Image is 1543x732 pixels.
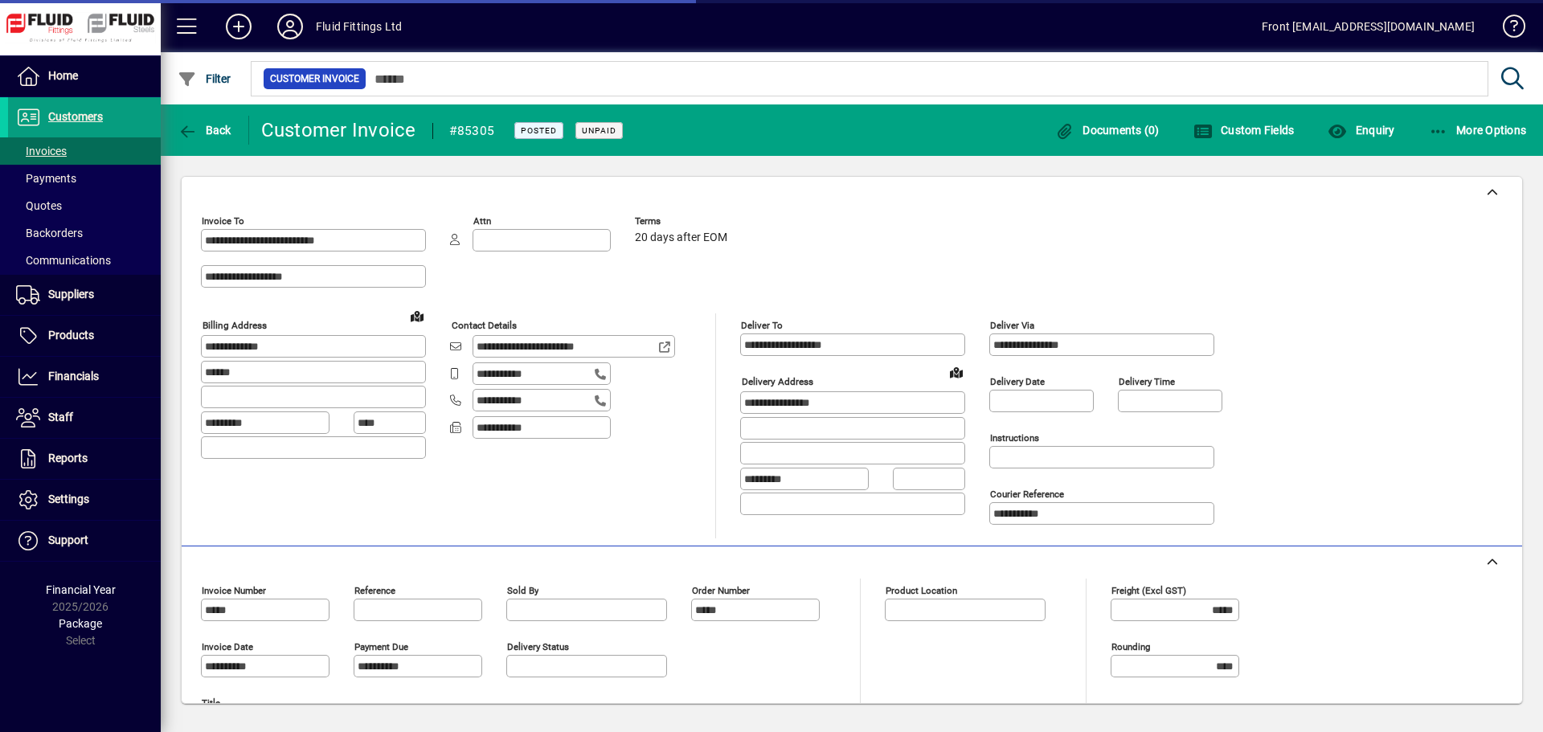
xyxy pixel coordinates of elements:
mat-label: Delivery date [990,376,1045,387]
a: Products [8,316,161,356]
span: Documents (0) [1055,124,1160,137]
mat-label: Instructions [990,432,1039,444]
a: Support [8,521,161,561]
mat-label: Reference [354,585,395,596]
span: Staff [48,411,73,423]
button: Profile [264,12,316,41]
span: More Options [1429,124,1527,137]
span: Financials [48,370,99,382]
a: Backorders [8,219,161,247]
span: Suppliers [48,288,94,301]
div: Fluid Fittings Ltd [316,14,402,39]
span: Financial Year [46,583,116,596]
mat-label: Title [202,697,220,709]
span: Settings [48,493,89,505]
mat-label: Invoice To [202,215,244,227]
button: Filter [174,64,235,93]
span: Package [59,617,102,630]
span: Support [48,534,88,546]
a: Staff [8,398,161,438]
mat-label: Deliver via [990,320,1034,331]
a: Settings [8,480,161,520]
span: Home [48,69,78,82]
span: Enquiry [1328,124,1394,137]
a: Communications [8,247,161,274]
mat-label: Product location [886,585,957,596]
span: Customer Invoice [270,71,359,87]
span: Products [48,329,94,341]
mat-label: Rounding [1111,641,1150,652]
span: Backorders [16,227,83,239]
span: Terms [635,216,731,227]
span: Back [178,124,231,137]
span: Reports [48,452,88,464]
span: Invoices [16,145,67,157]
a: View on map [404,303,430,329]
button: More Options [1425,116,1531,145]
mat-label: Freight (excl GST) [1111,585,1186,596]
span: Custom Fields [1193,124,1295,137]
a: View on map [943,359,969,385]
mat-label: Invoice date [202,641,253,652]
a: Reports [8,439,161,479]
span: Unpaid [582,125,616,136]
span: Posted [521,125,557,136]
mat-label: Order number [692,585,750,596]
mat-label: Courier Reference [990,489,1064,500]
a: Payments [8,165,161,192]
button: Enquiry [1324,116,1398,145]
mat-label: Sold by [507,585,538,596]
button: Custom Fields [1189,116,1299,145]
mat-label: Invoice number [202,585,266,596]
mat-label: Attn [473,215,491,227]
span: Communications [16,254,111,267]
a: Invoices [8,137,161,165]
span: Customers [48,110,103,123]
div: Front [EMAIL_ADDRESS][DOMAIN_NAME] [1262,14,1475,39]
span: Filter [178,72,231,85]
span: Payments [16,172,76,185]
span: Quotes [16,199,62,212]
a: Suppliers [8,275,161,315]
div: Customer Invoice [261,117,416,143]
button: Documents (0) [1051,116,1164,145]
button: Back [174,116,235,145]
a: Financials [8,357,161,397]
mat-label: Deliver To [741,320,783,331]
a: Quotes [8,192,161,219]
mat-label: Delivery status [507,641,569,652]
div: #85305 [449,118,495,144]
app-page-header-button: Back [161,116,249,145]
button: Add [213,12,264,41]
mat-label: Delivery time [1119,376,1175,387]
a: Knowledge Base [1491,3,1523,55]
a: Home [8,56,161,96]
mat-label: Payment due [354,641,408,652]
span: 20 days after EOM [635,231,727,244]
